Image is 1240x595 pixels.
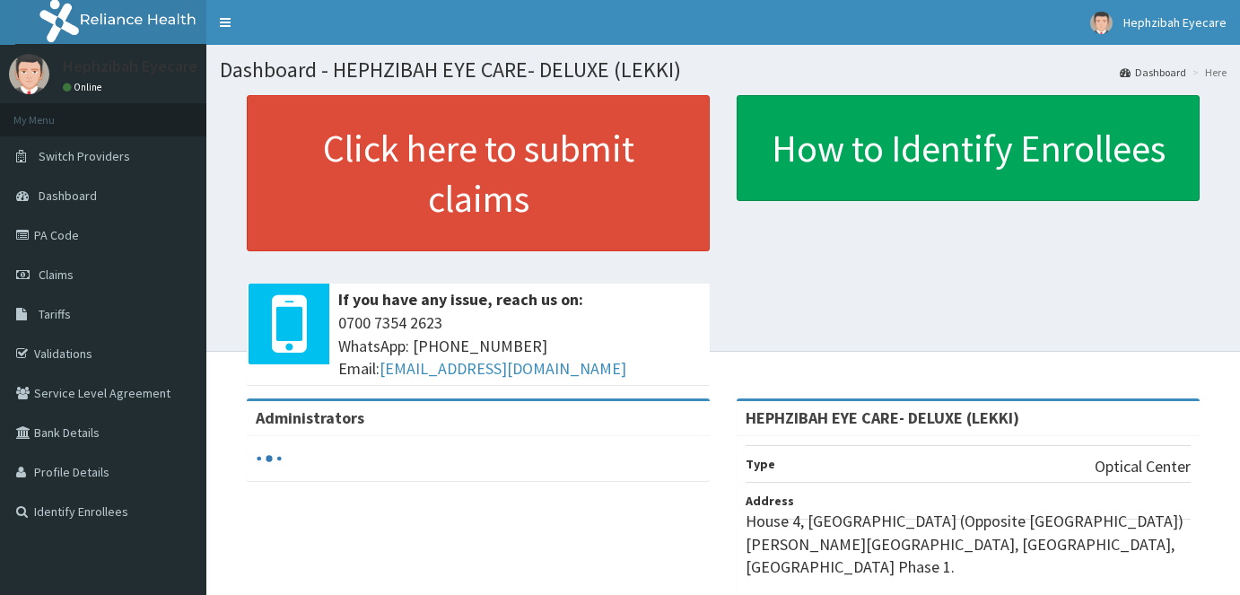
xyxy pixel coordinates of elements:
a: Online [63,81,106,93]
b: Administrators [256,407,364,428]
span: Hephzibah Eyecare [1123,14,1227,31]
img: User Image [1090,12,1113,34]
p: House 4, [GEOGRAPHIC_DATA] (Opposite [GEOGRAPHIC_DATA]) [PERSON_NAME][GEOGRAPHIC_DATA], [GEOGRAPH... [746,510,1191,579]
a: How to Identify Enrollees [737,95,1200,201]
span: Switch Providers [39,148,130,164]
svg: audio-loading [256,445,283,472]
a: [EMAIL_ADDRESS][DOMAIN_NAME] [380,358,626,379]
span: Dashboard [39,188,97,204]
li: Here [1188,65,1227,80]
a: Click here to submit claims [247,95,710,251]
span: 0700 7354 2623 WhatsApp: [PHONE_NUMBER] Email: [338,311,701,381]
span: Tariffs [39,306,71,322]
a: Dashboard [1120,65,1186,80]
b: Type [746,456,775,472]
strong: HEPHZIBAH EYE CARE- DELUXE (LEKKI) [746,407,1019,428]
b: Address [746,493,794,509]
b: If you have any issue, reach us on: [338,289,583,310]
p: Optical Center [1095,455,1191,478]
p: Hephzibah Eyecare [63,58,197,74]
span: Claims [39,267,74,283]
img: User Image [9,54,49,94]
h1: Dashboard - HEPHZIBAH EYE CARE- DELUXE (LEKKI) [220,58,1227,82]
